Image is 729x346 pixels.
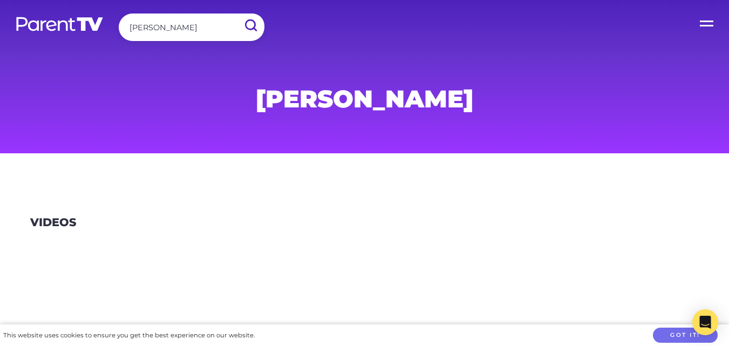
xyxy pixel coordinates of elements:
[3,330,255,341] div: This website uses cookies to ensure you get the best experience on our website.
[30,216,76,229] h3: Videos
[15,16,104,32] img: parenttv-logo-white.4c85aaf.svg
[653,328,718,343] button: Got it!
[105,88,625,110] h1: [PERSON_NAME]
[692,309,718,335] div: Open Intercom Messenger
[119,13,264,41] input: Search ParentTV
[236,13,264,38] input: Submit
